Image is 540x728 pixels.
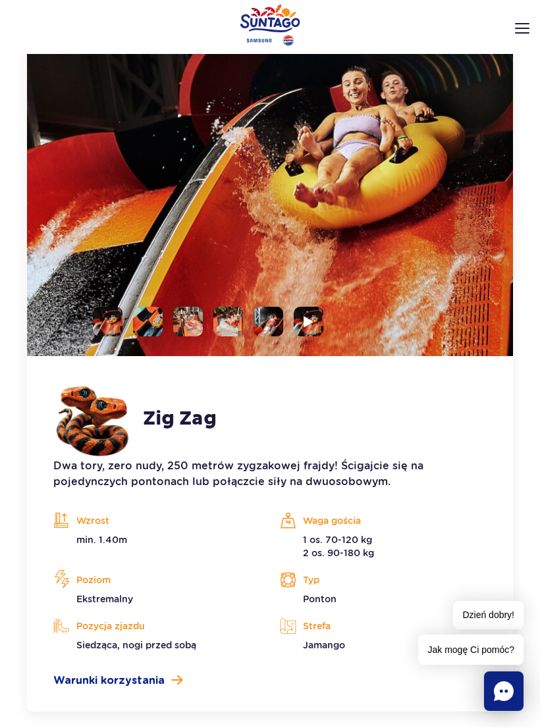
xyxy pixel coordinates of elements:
p: min. 1.40m [53,534,260,547]
span: Dzień dobry! [453,602,524,630]
p: Wzrost [53,511,260,531]
a: Park of Poland [240,5,300,47]
p: Typ [280,571,487,590]
span: Warunki korzystania [53,673,165,689]
p: Poziom [53,571,260,590]
p: 1 os. 70-120 kg 2 os. 90-180 kg [280,534,487,560]
p: Ekstremalny [53,593,260,606]
a: Warunki korzystania [53,673,487,689]
p: Dwa tory, zero nudy, 250 metrów zygzakowej frajdy! Ścigajcie się na pojedynczych pontonach lub po... [53,459,487,490]
img: Open menu [515,24,529,34]
p: Pozycja zjazdu [53,617,260,637]
p: Siedząca, nogi przed sobą [53,639,260,652]
h2: Zig Zag [143,407,217,431]
p: Waga gościa [280,511,487,531]
img: Zig Zag [27,31,513,357]
img: 683e9d18e24cb188547945.png [53,380,132,459]
p: Jamango [280,639,487,652]
span: Jak mogę Ci pomóc? [418,635,524,665]
p: Ponton [280,593,487,606]
div: Chat [484,672,524,712]
p: Strefa [280,617,487,637]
